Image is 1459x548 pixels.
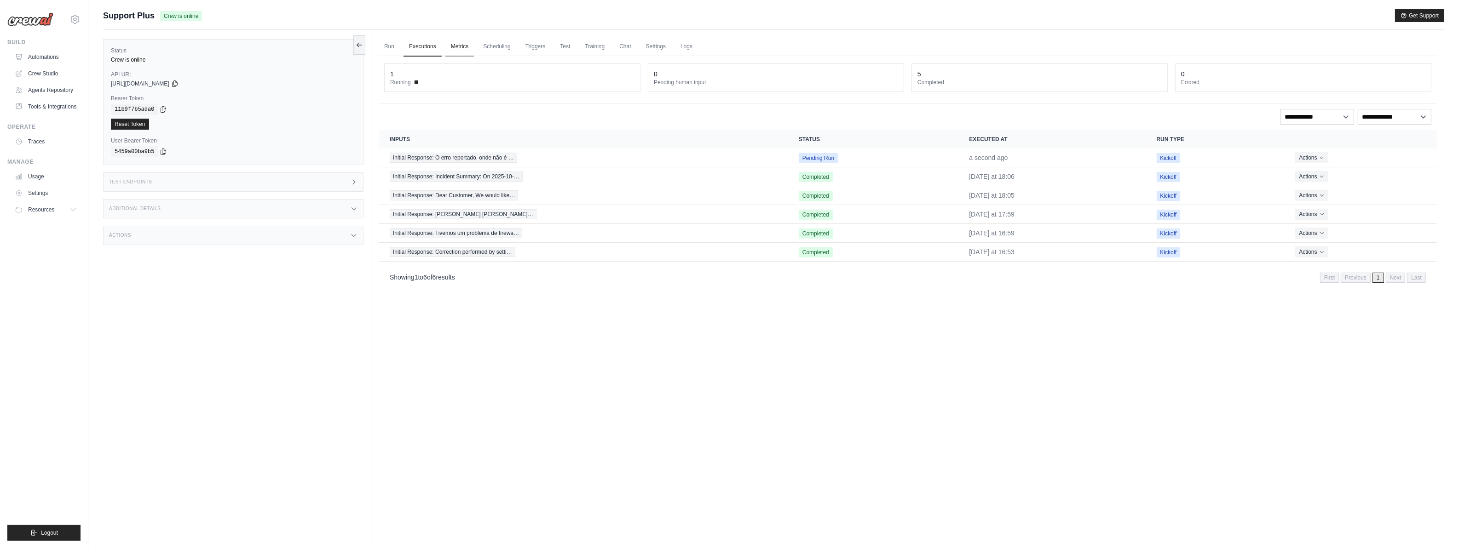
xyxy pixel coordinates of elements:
a: Metrics [445,37,474,57]
div: Build [7,39,81,46]
time: October 7, 2025 at 14:50 BST [969,154,1008,161]
dt: Pending human input [654,79,898,86]
div: 0 [1181,69,1185,79]
th: Status [788,130,958,148]
a: Executions [404,37,442,57]
a: Tools & Integrations [11,99,81,114]
span: Initial Response: Incident Summary: On 2025-10-… [390,171,523,182]
span: Resources [28,206,54,213]
time: October 2, 2025 at 17:59 BST [969,211,1015,218]
h3: Actions [109,233,131,238]
th: Inputs [379,130,788,148]
div: 5 [917,69,921,79]
time: October 2, 2025 at 16:53 BST [969,248,1015,256]
span: 6 [423,274,427,281]
button: Actions for execution [1295,246,1328,257]
span: Initial Response: O erro reportado, onde não é … [390,153,517,163]
a: View execution details for Initial Response [390,171,777,182]
a: View execution details for Initial Response [390,247,777,257]
h3: Test Endpoints [109,179,152,185]
a: View execution details for Initial Response [390,209,777,219]
time: October 2, 2025 at 16:59 BST [969,229,1015,237]
span: Completed [799,247,833,257]
span: Last [1407,273,1426,283]
code: 11b9f7b5ada0 [111,104,158,115]
nav: Pagination [379,265,1437,289]
span: Completed [799,172,833,182]
a: View execution details for Initial Response [390,228,777,238]
div: Crew is online [111,56,356,63]
span: Kickoff [1157,191,1181,201]
span: Initial Response: Dear Customer, We would like… [390,190,518,200]
button: Logout [7,525,81,541]
nav: Pagination [1320,273,1426,283]
a: Reset Token [111,119,149,130]
span: 1 [1372,273,1384,283]
a: Chat [614,37,636,57]
div: 1 [390,69,394,79]
a: Automations [11,50,81,64]
a: Triggers [520,37,551,57]
span: Logout [41,529,58,537]
button: Resources [11,202,81,217]
a: Crew Studio [11,66,81,81]
span: Kickoff [1157,228,1181,239]
span: Completed [799,191,833,201]
span: Running [390,79,411,86]
div: 0 [654,69,657,79]
span: Initial Response: Tivemos um problema de firewa… [390,228,522,238]
img: Logo [7,12,53,26]
time: October 2, 2025 at 18:06 BST [969,173,1015,180]
a: View execution details for Initial Response [390,153,777,163]
span: [URL][DOMAIN_NAME] [111,80,169,87]
span: Completed [799,210,833,220]
button: Actions for execution [1295,152,1328,163]
dt: Errored [1181,79,1425,86]
code: 5459a00ba9b5 [111,146,158,157]
span: Support Plus [103,9,155,22]
span: Initial Response: Correction performed by setti… [390,247,515,257]
span: First [1320,273,1339,283]
span: Kickoff [1157,153,1181,163]
a: Training [579,37,610,57]
button: Get Support [1395,9,1444,22]
section: Crew executions table [379,130,1437,289]
h3: Additional Details [109,206,161,211]
label: Bearer Token [111,95,356,102]
button: Actions for execution [1295,171,1328,182]
span: Kickoff [1157,172,1181,182]
span: Kickoff [1157,247,1181,257]
button: Actions for execution [1295,209,1328,220]
a: Logs [675,37,698,57]
time: October 2, 2025 at 18:05 BST [969,192,1015,199]
a: Run [379,37,400,57]
iframe: Chat Widget [1413,504,1459,548]
th: Executed at [958,130,1145,148]
span: Previous [1341,273,1371,283]
a: Traces [11,134,81,149]
a: View execution details for Initial Response [390,190,777,200]
span: Pending Run [799,153,838,163]
div: Operate [7,123,81,131]
p: Showing to of results [390,273,455,282]
span: 6 [433,274,436,281]
div: Manage [7,158,81,166]
a: Settings [11,186,81,200]
span: Crew is online [160,11,202,21]
button: Actions for execution [1295,190,1328,201]
a: Scheduling [478,37,516,57]
span: Completed [799,228,833,239]
th: Run Type [1146,130,1285,148]
span: Kickoff [1157,210,1181,220]
span: Next [1386,273,1406,283]
a: Agents Repository [11,83,81,97]
button: Actions for execution [1295,228,1328,239]
dt: Completed [917,79,1162,86]
span: Initial Response: [PERSON_NAME] [PERSON_NAME]… [390,209,536,219]
label: API URL [111,71,356,78]
label: Status [111,47,356,54]
span: 1 [415,274,418,281]
a: Usage [11,169,81,184]
a: Test [554,37,576,57]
